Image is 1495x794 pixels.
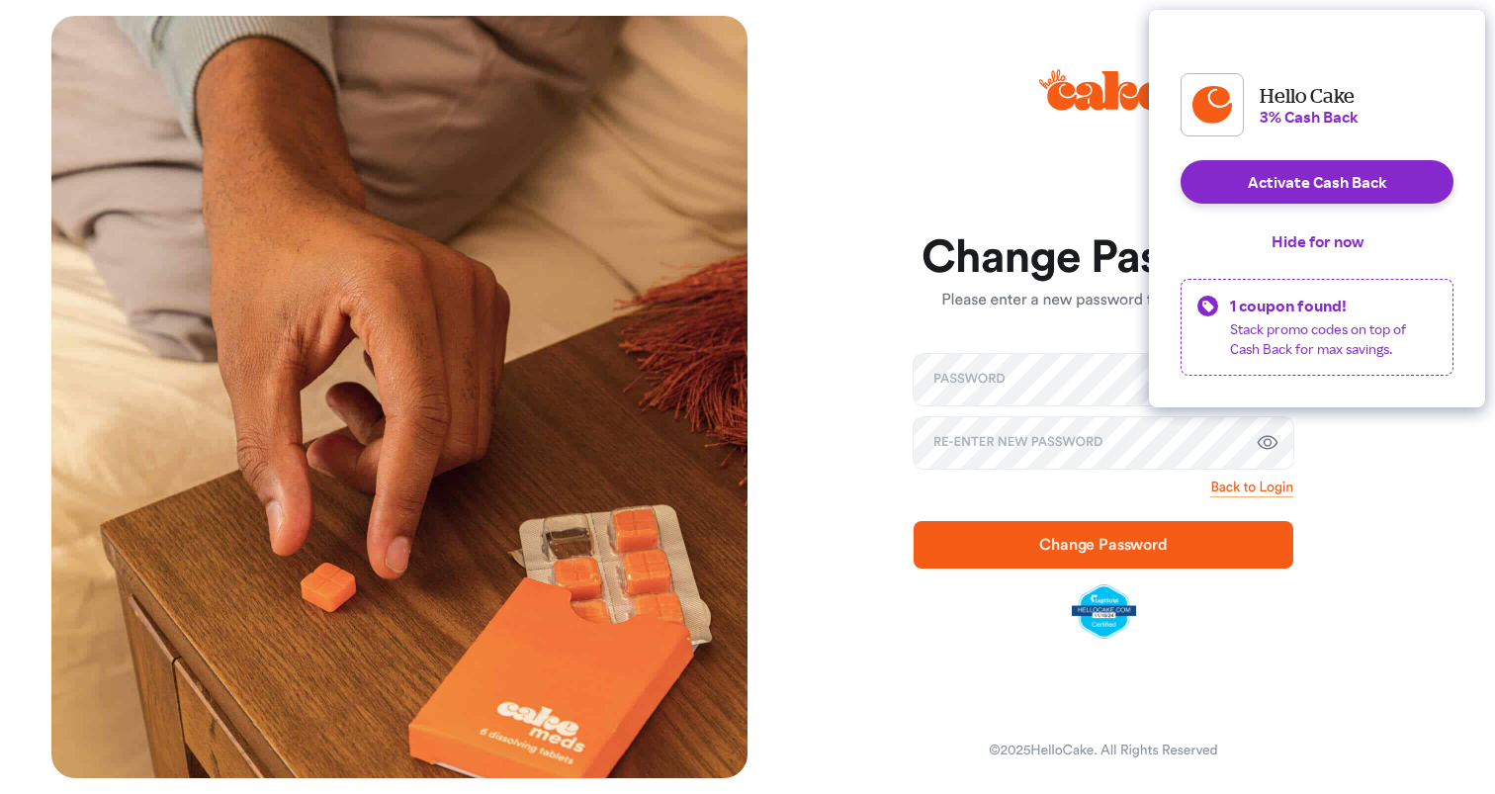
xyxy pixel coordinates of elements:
img: legit-script-certified.png [1072,584,1136,640]
a: Back to Login [1210,478,1293,497]
div: © 2025 HelloCake. All Rights Reserved [989,741,1217,760]
p: Please enter a new password for your account. [914,289,1293,312]
button: Change Password [914,521,1293,569]
h1: Change Password [914,234,1293,282]
span: Change Password [1039,537,1168,553]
